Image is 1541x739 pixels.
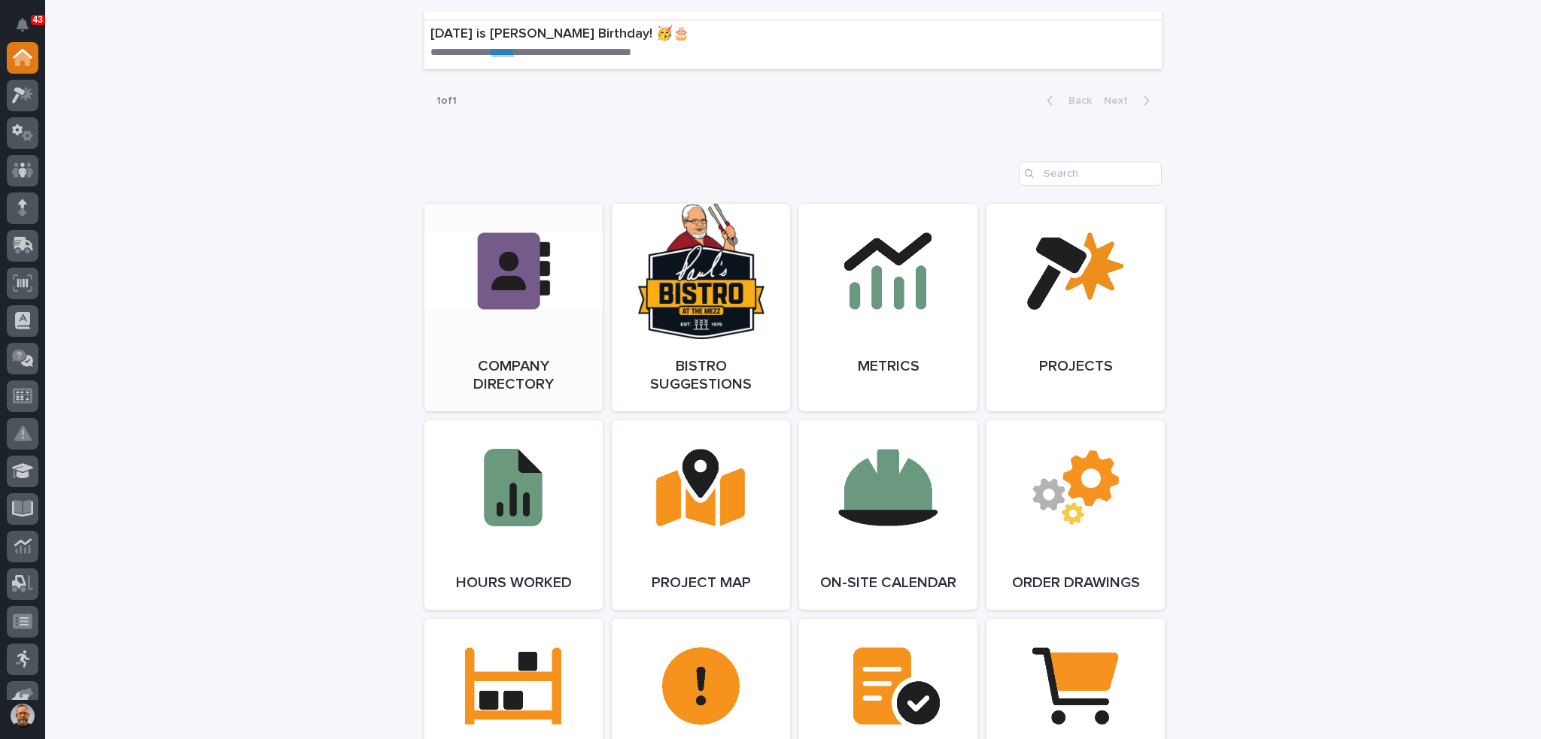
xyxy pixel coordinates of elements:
[986,420,1165,610] a: Order Drawings
[986,204,1165,411] a: Projects
[7,700,38,731] button: users-avatar
[799,420,977,610] a: On-Site Calendar
[1098,94,1162,108] button: Next
[19,18,38,42] div: Notifications43
[430,26,943,43] p: [DATE] is [PERSON_NAME] Birthday! 🥳🎂
[612,204,790,411] a: Bistro Suggestions
[1019,162,1162,186] input: Search
[1104,95,1137,106] span: Next
[7,9,38,41] button: Notifications
[33,14,43,25] p: 43
[612,420,790,610] a: Project Map
[424,83,469,120] p: 1 of 1
[1059,95,1092,106] span: Back
[424,204,603,411] a: Company Directory
[1035,94,1098,108] button: Back
[424,420,603,610] a: Hours Worked
[799,204,977,411] a: Metrics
